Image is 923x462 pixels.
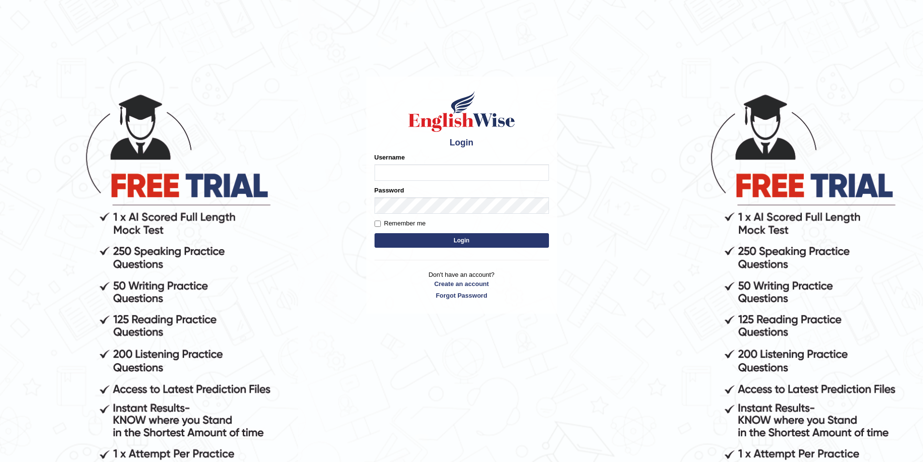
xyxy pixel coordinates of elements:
[375,233,549,248] button: Login
[375,291,549,300] a: Forgot Password
[375,221,381,227] input: Remember me
[375,153,405,162] label: Username
[375,270,549,300] p: Don't have an account?
[375,279,549,288] a: Create an account
[407,90,517,133] img: Logo of English Wise sign in for intelligent practice with AI
[375,186,404,195] label: Password
[375,138,549,148] h4: Login
[375,219,426,228] label: Remember me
